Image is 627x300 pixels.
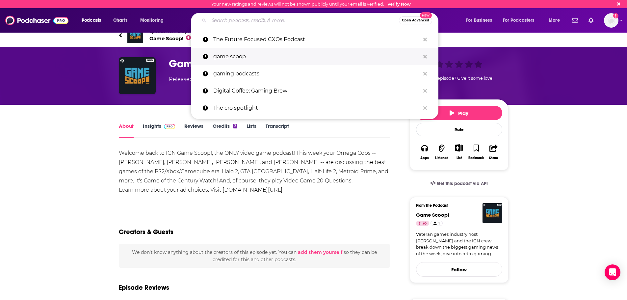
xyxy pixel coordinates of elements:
div: List [457,156,462,160]
button: Show profile menu [604,13,618,28]
button: Share [485,140,502,164]
a: Reviews [184,123,203,138]
a: 76 [416,221,429,226]
div: 3 [233,124,237,128]
img: Game of the Century Watch Begins! [119,57,156,94]
span: We don't know anything about the creators of this episode yet . You can so they can be credited f... [132,249,377,262]
a: Veteran games industry host [PERSON_NAME] and the IGN crew break down the biggest gaming news of ... [416,231,502,257]
div: Welcome back to IGN Game Scoop!, the ONLY video game podcast! This week your Omega Cops -- [PERSO... [119,149,390,195]
p: The Future Focused CXOs Podcast [213,31,420,48]
button: Apps [416,140,433,164]
div: Bookmark [468,156,484,160]
div: Search podcasts, credits, & more... [197,13,445,28]
a: Show notifications dropdown [569,15,581,26]
button: open menu [77,15,110,26]
svg: Email not verified [613,13,618,18]
button: Follow [416,262,502,277]
a: Game Scoop!Episode from the podcastGame Scoop!76 [119,27,314,43]
img: User Profile [604,13,618,28]
span: New [420,12,432,18]
span: Logged in as jbarbour [604,13,618,28]
p: Digital Coffee: Gaming Brew [213,82,420,99]
div: Rate [416,123,502,136]
div: Listened [435,156,449,160]
p: The cro spotlight [213,99,420,117]
span: More [549,16,560,25]
span: For Business [466,16,492,25]
a: Credits3 [213,123,237,138]
a: game scoop [191,48,438,65]
a: Charts [109,15,131,26]
a: 1 [431,221,442,226]
a: Digital Coffee: Gaming Brew [191,82,438,99]
button: open menu [544,15,568,26]
a: Lists [247,123,256,138]
img: Podchaser - Follow, Share and Rate Podcasts [5,14,68,27]
button: add them yourself [298,250,342,255]
button: open menu [461,15,500,26]
img: Game Scoop! [483,203,502,223]
a: The cro spotlight [191,99,438,117]
a: Get this podcast via API [425,176,493,192]
h3: Episode Reviews [119,284,169,292]
a: The Future Focused CXOs Podcast [191,31,438,48]
button: open menu [136,15,172,26]
div: Open Intercom Messenger [605,264,620,280]
span: For Podcasters [503,16,535,25]
span: Podcasts [82,16,101,25]
button: Listened [433,140,450,164]
div: Apps [420,156,429,160]
div: Released [DATE] [169,75,211,83]
button: Open AdvancedNew [399,16,432,24]
div: Share [489,156,498,160]
h1: Game of the Century Watch Begins! [169,57,399,70]
a: Game Scoop! [416,212,449,218]
a: InsightsPodchaser Pro [143,123,175,138]
span: Open Advanced [402,19,429,22]
span: 76 [422,220,427,227]
button: open menu [499,15,544,26]
h2: Creators & Guests [119,228,173,236]
span: Good episode? Give it some love! [425,76,493,81]
span: Monitoring [140,16,164,25]
span: Charts [113,16,127,25]
input: Search podcasts, credits, & more... [209,15,399,26]
button: Show More Button [452,144,466,151]
h3: From The Podcast [416,203,497,208]
p: gaming podcasts [213,65,420,82]
a: gaming podcasts [191,65,438,82]
a: Transcript [266,123,289,138]
span: Play [450,110,468,116]
a: About [119,123,134,138]
div: Show More ButtonList [450,140,467,164]
span: Get this podcast via API [437,181,488,186]
img: Podchaser Pro [164,124,175,129]
div: Your new ratings and reviews will not be shown publicly until your email is verified. [211,2,411,7]
img: Game Scoop! [127,27,143,43]
button: Play [416,106,502,120]
a: Verify Now [387,2,411,7]
span: 1 [438,220,440,227]
button: Bookmark [468,140,485,164]
p: game scoop [213,48,420,65]
a: Show notifications dropdown [586,15,596,26]
span: Game Scoop! [149,35,201,41]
